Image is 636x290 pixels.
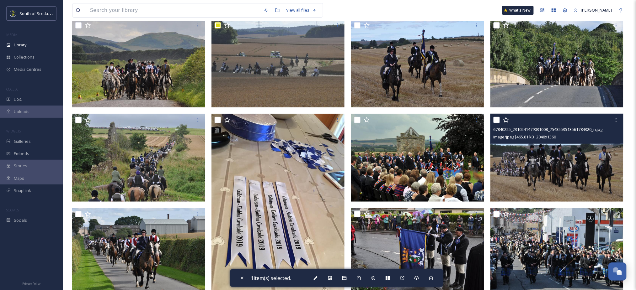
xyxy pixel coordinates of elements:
[14,109,29,115] span: Uploads
[14,217,27,223] span: Socials
[490,114,623,202] img: 67840225_2310241479031008_7543553513561784320_n.jpg
[14,138,31,144] span: Galleries
[14,54,35,60] span: Collections
[251,275,291,282] span: 1 item(s) selected.
[14,42,26,48] span: Library
[494,134,556,140] span: image/jpeg | 465.81 kB | 2048 x 1360
[14,66,41,72] span: Media Centres
[502,6,534,15] a: What's New
[72,19,205,107] img: 67827331_2310220932366396_7983680781140623360_n.jpg
[581,7,612,13] span: [PERSON_NAME]
[14,188,31,194] span: SnapLink
[490,19,623,107] img: 67890534_2310227929032363_2590361038973042688_n.jpg
[14,163,27,169] span: Stories
[22,282,40,286] span: Privacy Policy
[6,129,21,133] span: WIDGETS
[6,32,17,37] span: MEDIA
[283,4,320,16] a: View all files
[351,19,484,107] img: 69185299_2310240425697780_2274690928516005888_n.jpg
[10,10,16,17] img: images.jpeg
[351,114,484,202] img: 67913064_2303872206334602_8743011130554712064_n.jpg
[19,10,91,16] span: South of Scotland Destination Alliance
[14,175,24,181] span: Maps
[608,262,627,281] button: Open Chat
[72,114,205,202] img: 68751869_2310244532364036_856073791971786752_n.jpg
[87,3,260,17] input: Search your library
[14,151,29,157] span: Embeds
[211,19,345,107] img: 68418193_2305255722862917_1803862448726343680_n.jpg
[22,279,40,287] a: Privacy Policy
[494,127,603,132] span: 67840225_2310241479031008_7543553513561784320_n.jpg
[571,4,615,16] a: [PERSON_NAME]
[6,87,20,91] span: COLLECT
[14,96,22,102] span: UGC
[6,208,19,212] span: SOCIALS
